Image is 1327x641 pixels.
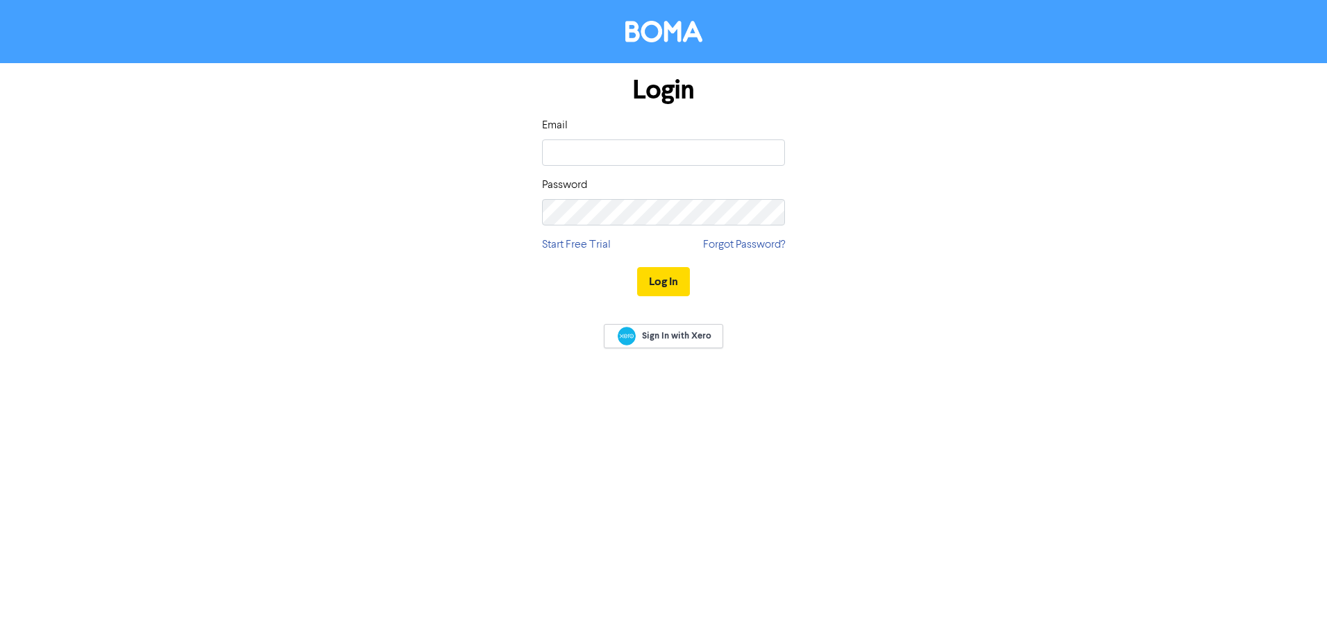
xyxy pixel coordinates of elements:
[604,324,723,348] a: Sign In with Xero
[637,267,690,296] button: Log In
[703,237,785,253] a: Forgot Password?
[642,330,711,342] span: Sign In with Xero
[542,117,568,134] label: Email
[618,327,636,345] img: Xero logo
[625,21,702,42] img: BOMA Logo
[542,177,587,194] label: Password
[542,74,785,106] h1: Login
[542,237,611,253] a: Start Free Trial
